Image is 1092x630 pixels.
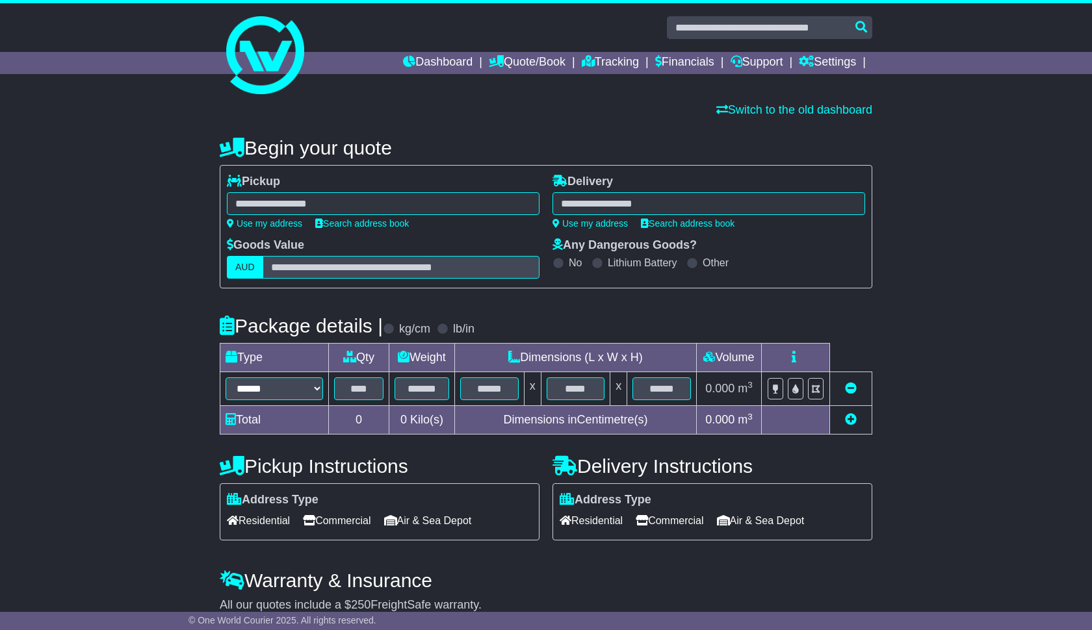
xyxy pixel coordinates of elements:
h4: Package details | [220,315,383,336]
label: Delivery [552,175,613,189]
span: Commercial [303,510,370,531]
a: Remove this item [845,382,857,395]
label: Goods Value [227,238,304,253]
span: Residential [560,510,623,531]
sup: 3 [747,380,753,390]
span: Residential [227,510,290,531]
td: x [524,372,541,406]
h4: Delivery Instructions [552,455,872,477]
a: Use my address [227,218,302,229]
a: Support [731,52,783,74]
label: Address Type [560,493,651,507]
span: Commercial [636,510,703,531]
span: m [738,413,753,426]
a: Add new item [845,413,857,426]
label: kg/cm [399,322,430,336]
label: Other [703,257,729,269]
h4: Pickup Instructions [220,455,539,477]
label: Pickup [227,175,280,189]
td: Volume [696,344,761,372]
a: Search address book [315,218,409,229]
span: © One World Courier 2025. All rights reserved. [188,615,376,625]
label: Lithium Battery [608,257,677,269]
a: Tracking [582,52,639,74]
a: Search address book [641,218,734,229]
td: Kilo(s) [389,406,455,435]
a: Use my address [552,218,628,229]
td: 0 [329,406,389,435]
td: Dimensions in Centimetre(s) [454,406,696,435]
td: Total [220,406,329,435]
sup: 3 [747,412,753,422]
h4: Begin your quote [220,137,872,158]
span: Air & Sea Depot [384,510,472,531]
a: Switch to the old dashboard [716,103,872,116]
td: Qty [329,344,389,372]
td: x [610,372,627,406]
span: m [738,382,753,395]
td: Dimensions (L x W x H) [454,344,696,372]
td: Weight [389,344,455,372]
span: 0.000 [705,382,734,395]
span: Air & Sea Depot [717,510,805,531]
label: No [569,257,582,269]
span: 0 [400,413,407,426]
label: AUD [227,256,263,279]
td: Type [220,344,329,372]
label: Address Type [227,493,318,507]
h4: Warranty & Insurance [220,570,872,591]
a: Dashboard [403,52,473,74]
label: Any Dangerous Goods? [552,238,697,253]
a: Settings [799,52,856,74]
span: 250 [351,598,370,611]
a: Financials [655,52,714,74]
div: All our quotes include a $ FreightSafe warranty. [220,598,872,612]
label: lb/in [453,322,474,336]
a: Quote/Book [489,52,565,74]
span: 0.000 [705,413,734,426]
